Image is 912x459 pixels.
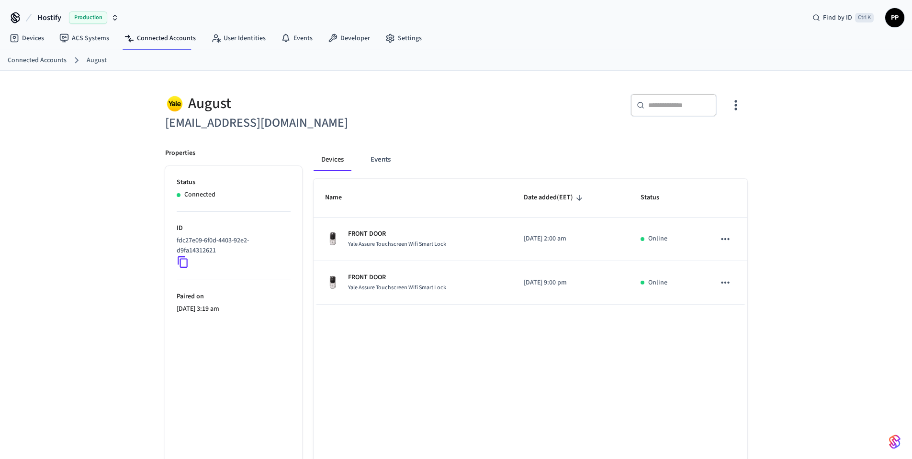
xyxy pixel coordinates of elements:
[314,148,351,171] button: Devices
[648,278,667,288] p: Online
[177,292,291,302] p: Paired on
[855,13,874,22] span: Ctrl K
[177,236,287,256] p: fdc27e09-6f0d-4403-92e2-d9fa14312621
[165,94,184,113] img: Yale Logo, Square
[524,190,585,205] span: Date added(EET)
[165,94,450,113] div: August
[203,30,273,47] a: User Identities
[641,190,672,205] span: Status
[823,13,852,22] span: Find by ID
[165,113,450,133] h6: [EMAIL_ADDRESS][DOMAIN_NAME]
[325,190,354,205] span: Name
[889,434,901,449] img: SeamLogoGradient.69752ec5.svg
[348,229,446,239] p: FRONT DOOR
[886,9,903,26] span: PP
[273,30,320,47] a: Events
[320,30,378,47] a: Developer
[177,177,291,187] p: Status
[37,12,61,23] span: Hostify
[648,234,667,244] p: Online
[314,179,747,305] table: sticky table
[348,284,446,292] span: Yale Assure Touchscreen Wifi Smart Lock
[184,190,215,200] p: Connected
[524,278,618,288] p: [DATE] 9:00 pm
[177,223,291,233] p: ID
[325,231,340,247] img: Yale Assure Touchscreen Wifi Smart Lock, Satin Nickel, Front
[325,275,340,290] img: Yale Assure Touchscreen Wifi Smart Lock, Satin Nickel, Front
[348,240,446,248] span: Yale Assure Touchscreen Wifi Smart Lock
[805,9,881,26] div: Find by IDCtrl K
[165,148,195,158] p: Properties
[87,55,107,66] a: August
[8,55,67,66] a: Connected Accounts
[378,30,429,47] a: Settings
[177,304,291,314] p: [DATE] 3:19 am
[2,30,52,47] a: Devices
[348,273,446,283] p: FRONT DOOR
[69,11,107,24] span: Production
[117,30,203,47] a: Connected Accounts
[363,148,398,171] button: Events
[314,148,747,171] div: connected account tabs
[52,30,117,47] a: ACS Systems
[885,8,904,27] button: PP
[524,234,618,244] p: [DATE] 2:00 am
